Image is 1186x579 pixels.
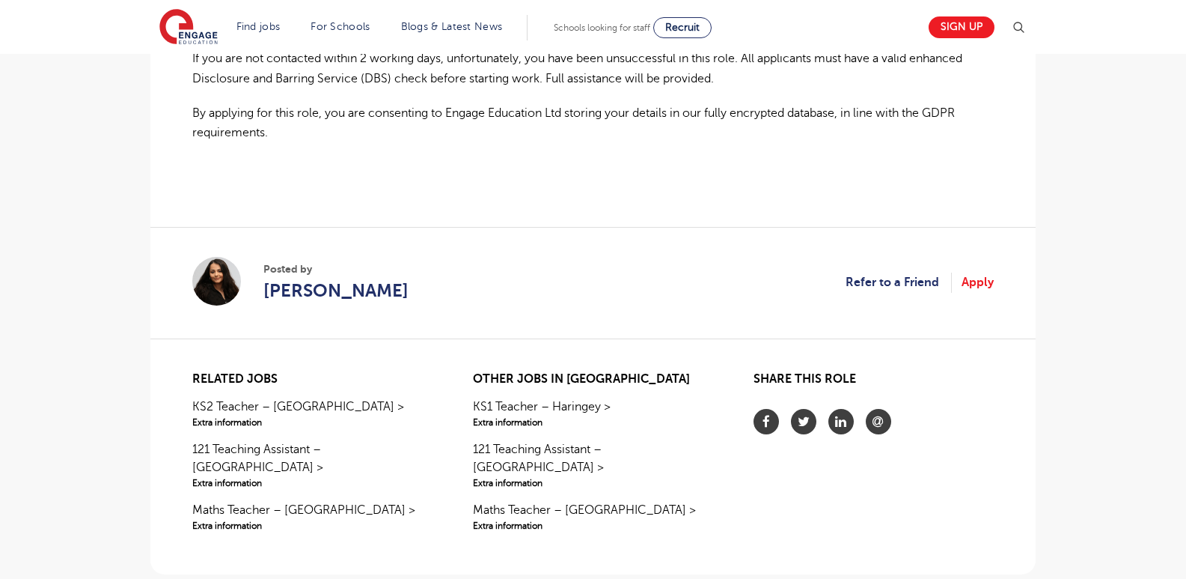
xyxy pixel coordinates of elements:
img: Engage Education [159,9,218,46]
a: Recruit [653,17,712,38]
a: 121 Teaching Assistant – [GEOGRAPHIC_DATA] >Extra information [473,440,713,490]
h2: Other jobs in [GEOGRAPHIC_DATA] [473,372,713,386]
a: KS2 Teacher – [GEOGRAPHIC_DATA] >Extra information [192,398,432,429]
a: Refer to a Friend [846,273,952,292]
a: Blogs & Latest News [401,21,503,32]
p: ​​​​​​​ [192,193,994,212]
span: Recruit [665,22,700,33]
a: Maths Teacher – [GEOGRAPHIC_DATA] >Extra information [473,501,713,533]
p: ​​​​​​​ [192,157,994,177]
span: Schools looking for staff [554,22,650,33]
span: Extra information [192,519,432,533]
span: Extra information [473,519,713,533]
a: [PERSON_NAME] [263,277,409,304]
span: Posted by [263,261,409,277]
a: Maths Teacher – [GEOGRAPHIC_DATA] >Extra information [192,501,432,533]
a: For Schools [311,21,370,32]
span: Extra information [473,416,713,429]
a: Find jobs [236,21,281,32]
a: 121 Teaching Assistant – [GEOGRAPHIC_DATA] >Extra information [192,440,432,490]
span: Extra information [473,476,713,490]
span: Extra information [192,476,432,490]
h2: Related jobs [192,372,432,386]
p: By applying for this role, you are consenting to Engage Education Ltd storing your details in our... [192,103,994,143]
a: KS1 Teacher – Haringey >Extra information [473,398,713,429]
p: If you are not contacted within 2 working days, unfortunately, you have been unsuccessful in this... [192,49,994,88]
a: Apply [962,273,994,292]
span: Extra information [192,416,432,429]
h2: Share this role [754,372,994,394]
a: Sign up [929,16,994,38]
